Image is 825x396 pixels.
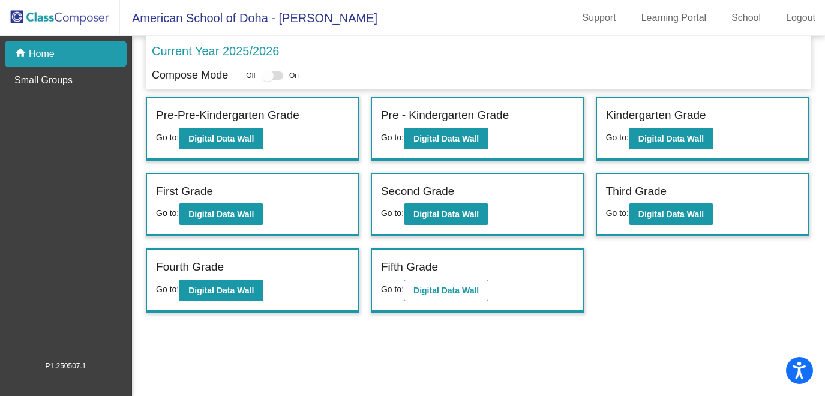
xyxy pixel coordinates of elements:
label: First Grade [156,183,213,200]
b: Digital Data Wall [638,134,704,143]
button: Digital Data Wall [404,128,488,149]
b: Digital Data Wall [188,209,254,219]
label: Third Grade [606,183,667,200]
button: Digital Data Wall [404,280,488,301]
span: Go to: [381,133,404,142]
b: Digital Data Wall [638,209,704,219]
label: Second Grade [381,183,455,200]
button: Digital Data Wall [629,203,713,225]
a: School [722,8,770,28]
label: Kindergarten Grade [606,107,706,124]
b: Digital Data Wall [188,286,254,295]
label: Fourth Grade [156,259,224,276]
span: On [289,70,299,81]
a: Logout [776,8,825,28]
span: Go to: [381,284,404,294]
b: Digital Data Wall [413,134,479,143]
span: Go to: [156,284,179,294]
p: Compose Mode [152,67,228,83]
span: Go to: [606,208,629,218]
button: Digital Data Wall [404,203,488,225]
span: American School of Doha - [PERSON_NAME] [120,8,377,28]
label: Pre-Pre-Kindergarten Grade [156,107,299,124]
span: Off [246,70,256,81]
button: Digital Data Wall [179,280,263,301]
button: Digital Data Wall [179,203,263,225]
b: Digital Data Wall [188,134,254,143]
p: Small Groups [14,73,73,88]
span: Go to: [381,208,404,218]
p: Current Year 2025/2026 [152,42,279,60]
span: Go to: [606,133,629,142]
span: Go to: [156,208,179,218]
mat-icon: home [14,47,29,61]
b: Digital Data Wall [413,209,479,219]
b: Digital Data Wall [413,286,479,295]
p: Home [29,47,55,61]
a: Learning Portal [632,8,716,28]
span: Go to: [156,133,179,142]
label: Fifth Grade [381,259,438,276]
a: Support [573,8,626,28]
label: Pre - Kindergarten Grade [381,107,509,124]
button: Digital Data Wall [629,128,713,149]
button: Digital Data Wall [179,128,263,149]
